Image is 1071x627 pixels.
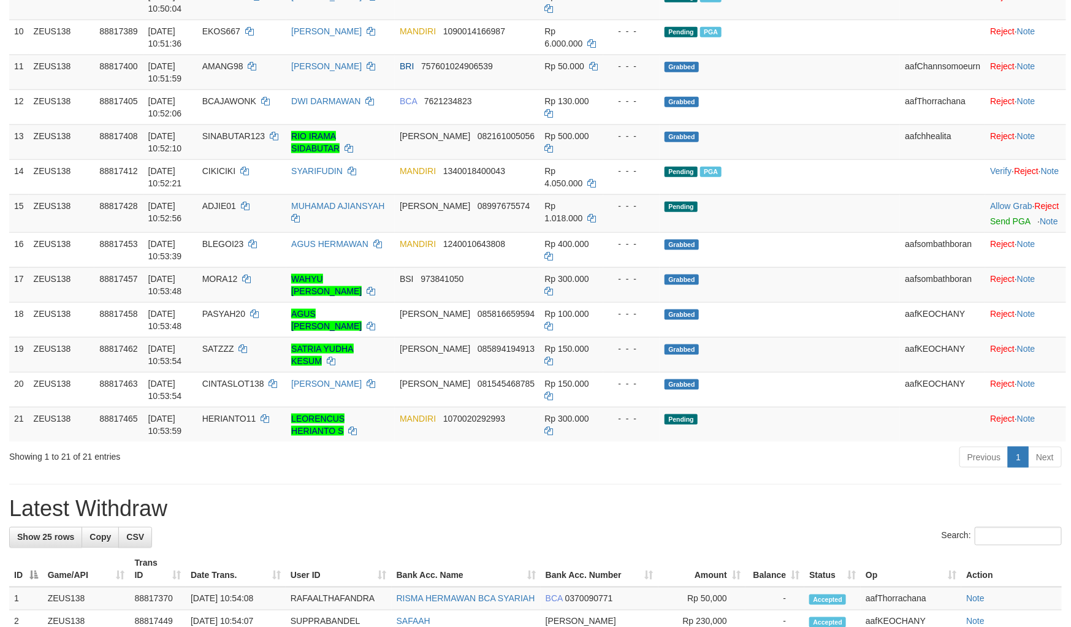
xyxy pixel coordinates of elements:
a: AGUS HERMAWAN [291,239,368,249]
span: [DATE] 10:52:10 [148,131,182,153]
span: HERIANTO11 [202,414,256,424]
th: Op: activate to sort column ascending [861,552,961,587]
span: Copy 085816659594 to clipboard [478,309,535,319]
span: Pending [665,167,698,177]
span: [PERSON_NAME] [400,309,470,319]
td: 10 [9,20,29,55]
div: Showing 1 to 21 of 21 entries [9,446,437,463]
span: Copy 085894194913 to clipboard [478,344,535,354]
span: 88817458 [99,309,137,319]
a: Note [1017,344,1035,354]
td: ZEUS138 [29,372,95,407]
input: Search: [975,527,1062,545]
td: ZEUS138 [29,232,95,267]
a: Reject [990,414,1015,424]
a: Note [1017,26,1035,36]
span: CINTASLOT138 [202,379,264,389]
span: Pending [665,27,698,37]
div: - - - [608,238,655,250]
td: 15 [9,194,29,232]
td: 88817370 [130,587,186,610]
a: Note [1017,414,1035,424]
div: - - - [608,273,655,285]
span: [DATE] 10:52:56 [148,201,182,223]
span: Show 25 rows [17,533,74,542]
a: SAFAAH [397,617,430,626]
span: [DATE] 10:51:59 [148,61,182,83]
td: Rp 50,000 [658,587,745,610]
span: Grabbed [665,310,699,320]
a: AGUS [PERSON_NAME] [291,309,362,331]
td: 19 [9,337,29,372]
a: Note [1017,274,1035,284]
span: Grabbed [665,62,699,72]
span: [PERSON_NAME] [400,201,470,211]
a: Reject [990,274,1015,284]
span: Copy 1340018400043 to clipboard [443,166,505,176]
td: ZEUS138 [29,89,95,124]
a: Note [1017,309,1035,319]
span: [DATE] 10:53:39 [148,239,182,261]
span: Copy 1090014166987 to clipboard [443,26,505,36]
a: RIO IRAMA SIDABUTAR [291,131,340,153]
div: - - - [608,60,655,72]
th: Amount: activate to sort column ascending [658,552,745,587]
td: ZEUS138 [29,302,95,337]
a: Reject [990,344,1015,354]
th: Action [961,552,1062,587]
td: 16 [9,232,29,267]
span: MANDIRI [400,26,436,36]
td: 14 [9,159,29,194]
a: Reject [990,26,1015,36]
th: ID: activate to sort column descending [9,552,43,587]
td: ZEUS138 [29,124,95,159]
span: BCA [400,96,417,106]
th: Status: activate to sort column ascending [804,552,861,587]
a: RISMA HERMAWAN BCA SYARIAH [397,594,535,604]
td: · · [985,159,1066,194]
span: Rp 150.000 [544,344,589,354]
td: ZEUS138 [29,20,95,55]
a: Reject [990,309,1015,319]
td: · [985,20,1066,55]
a: Note [966,617,985,626]
td: · [985,232,1066,267]
span: 88817453 [99,239,137,249]
span: Rp 50.000 [544,61,584,71]
div: - - - [608,308,655,320]
a: SATRIA YUDHA KESUM [291,344,353,366]
a: Verify [990,166,1012,176]
div: - - - [608,25,655,37]
span: Rp 300.000 [544,414,589,424]
a: [PERSON_NAME] [291,379,362,389]
td: aafThorrachana [861,587,961,610]
td: aafThorrachana [900,89,985,124]
span: Copy 1070020292993 to clipboard [443,414,505,424]
td: ZEUS138 [29,337,95,372]
span: [DATE] 10:53:48 [148,274,182,296]
a: Allow Grab [990,201,1032,211]
span: [DATE] 10:53:54 [148,344,182,366]
td: ZEUS138 [43,587,130,610]
td: 13 [9,124,29,159]
a: Note [966,594,985,604]
span: Copy 08997675574 to clipboard [478,201,530,211]
span: AMANG98 [202,61,243,71]
a: CSV [118,527,152,548]
span: [PERSON_NAME] [400,379,470,389]
span: Marked by aafsolysreylen [700,167,722,177]
td: aafsombathboran [900,267,985,302]
a: Note [1017,131,1035,141]
span: 88817462 [99,344,137,354]
span: Rp 6.000.000 [544,26,582,48]
span: 88817405 [99,96,137,106]
span: Copy 973841050 to clipboard [421,274,463,284]
span: MANDIRI [400,414,436,424]
a: 1 [1008,447,1029,468]
span: CIKICIKI [202,166,235,176]
a: LEORENCUS HERIANTO S [291,414,345,436]
span: [DATE] 10:53:54 [148,379,182,401]
span: Accepted [809,595,846,605]
a: Note [1041,166,1059,176]
span: Grabbed [665,97,699,107]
